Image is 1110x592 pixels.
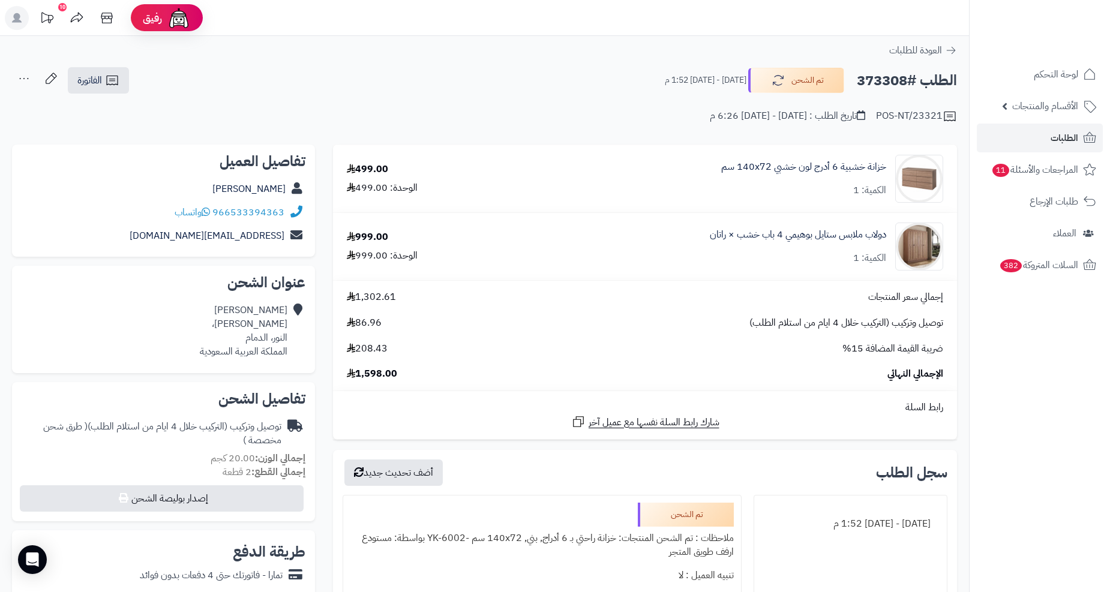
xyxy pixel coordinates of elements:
a: الطلبات [977,124,1103,152]
span: رفيق [143,11,162,25]
small: 20.00 كجم [211,451,305,465]
div: رابط السلة [338,401,952,414]
div: تاريخ الطلب : [DATE] - [DATE] 6:26 م [710,109,865,123]
div: توصيل وتركيب (التركيب خلال 4 ايام من استلام الطلب) [22,420,281,447]
h2: تفاصيل الشحن [22,392,305,406]
h2: طريقة الدفع [233,545,305,559]
span: المراجعات والأسئلة [991,161,1078,178]
span: الطلبات [1051,130,1078,146]
span: ضريبة القيمة المضافة 15% [842,342,943,356]
a: العملاء [977,219,1103,248]
a: 966533394363 [212,205,284,220]
div: تنبيه العميل : لا [350,564,734,587]
span: العملاء [1053,225,1076,242]
a: [EMAIL_ADDRESS][DOMAIN_NAME] [130,229,284,243]
button: إصدار بوليصة الشحن [20,485,304,512]
span: العودة للطلبات [889,43,942,58]
small: [DATE] - [DATE] 1:52 م [665,74,746,86]
div: 999.00 [347,230,388,244]
span: 1,302.61 [347,290,396,304]
a: السلات المتروكة382 [977,251,1103,280]
a: خزانة خشبية 6 أدرج لون خشبي 140x72 سم [721,160,886,174]
a: طلبات الإرجاع [977,187,1103,216]
div: [DATE] - [DATE] 1:52 م [761,512,940,536]
img: 1752058398-1(9)-90x90.jpg [896,155,943,203]
img: ai-face.png [167,6,191,30]
div: POS-NT/23321 [876,109,957,124]
span: 86.96 [347,316,382,330]
div: Open Intercom Messenger [18,545,47,574]
div: تم الشحن [638,503,734,527]
small: 2 قطعة [223,465,305,479]
a: [PERSON_NAME] [212,182,286,196]
div: 10 [58,3,67,11]
div: ملاحظات : تم الشحن المنتجات: خزانة راحتي بـ 6 أدراج, بني, ‎140x72 سم‏ -YK-6002 بواسطة: مستودع ارف... [350,527,734,564]
a: تحديثات المنصة [32,6,62,33]
span: لوحة التحكم [1034,66,1078,83]
a: المراجعات والأسئلة11 [977,155,1103,184]
span: الإجمالي النهائي [887,367,943,381]
span: 208.43 [347,342,388,356]
div: [PERSON_NAME] [PERSON_NAME]، النور، الدمام المملكة العربية السعودية [200,303,287,358]
span: طلبات الإرجاع [1030,193,1078,210]
div: الوحدة: 499.00 [347,181,418,195]
a: لوحة التحكم [977,60,1103,89]
h2: تفاصيل العميل [22,154,305,169]
span: 11 [992,164,1009,178]
div: الوحدة: 999.00 [347,249,418,263]
span: الأقسام والمنتجات [1012,98,1078,115]
div: 499.00 [347,163,388,176]
span: ( طرق شحن مخصصة ) [43,419,281,447]
a: واتساب [175,205,210,220]
button: تم الشحن [748,68,844,93]
span: 382 [1000,259,1022,273]
h3: سجل الطلب [876,465,947,480]
strong: إجمالي الوزن: [255,451,305,465]
div: تمارا - فاتورتك حتى 4 دفعات بدون فوائد [140,569,283,582]
img: 1749977265-1-90x90.jpg [896,223,943,271]
h2: عنوان الشحن [22,275,305,290]
div: الكمية: 1 [853,184,886,197]
span: إجمالي سعر المنتجات [868,290,943,304]
span: الفاتورة [77,73,102,88]
button: أضف تحديث جديد [344,459,443,486]
span: توصيل وتركيب (التركيب خلال 4 ايام من استلام الطلب) [749,316,943,330]
a: دولاب ملابس ستايل بوهيمي 4 باب خشب × راتان [710,228,886,242]
span: السلات المتروكة [999,257,1078,274]
a: الفاتورة [68,67,129,94]
span: 1,598.00 [347,367,397,381]
img: logo-2.png [1028,9,1099,34]
a: العودة للطلبات [889,43,957,58]
a: شارك رابط السلة نفسها مع عميل آخر [571,414,719,429]
strong: إجمالي القطع: [251,465,305,479]
div: الكمية: 1 [853,251,886,265]
h2: الطلب #373308 [857,68,957,93]
span: شارك رابط السلة نفسها مع عميل آخر [589,416,719,429]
